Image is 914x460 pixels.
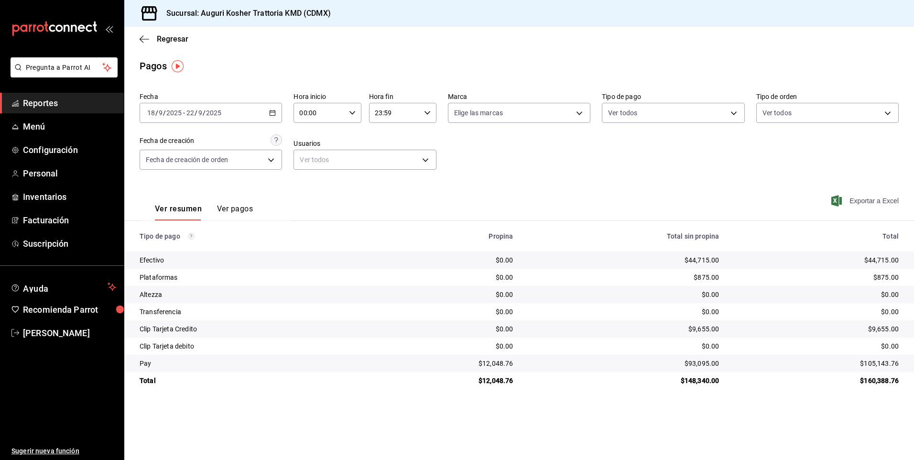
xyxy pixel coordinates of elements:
div: $0.00 [376,255,513,265]
button: Ver resumen [155,204,202,220]
label: Tipo de pago [602,93,744,100]
label: Fecha [140,93,282,100]
span: / [155,109,158,117]
span: Sugerir nueva función [11,446,116,456]
div: $0.00 [376,324,513,334]
div: Clip Tarjeta debito [140,341,361,351]
span: Reportes [23,97,116,110]
input: -- [147,109,155,117]
div: $0.00 [734,341,899,351]
div: Ver todos [294,150,436,170]
div: Plataformas [140,273,361,282]
span: Personal [23,167,116,180]
label: Hora inicio [294,93,361,100]
div: $12,048.76 [376,359,513,368]
span: Fecha de creación de orden [146,155,228,164]
div: $0.00 [528,341,719,351]
div: $0.00 [376,290,513,299]
div: $9,655.00 [528,324,719,334]
span: Regresar [157,34,188,44]
div: $105,143.76 [734,359,899,368]
div: $93,095.00 [528,359,719,368]
label: Marca [448,93,590,100]
span: / [163,109,166,117]
span: Inventarios [23,190,116,203]
div: $0.00 [734,290,899,299]
div: $9,655.00 [734,324,899,334]
div: Clip Tarjeta Credito [140,324,361,334]
span: Ver todos [762,108,792,118]
button: Exportar a Excel [833,195,899,207]
input: ---- [166,109,182,117]
div: Total sin propina [528,232,719,240]
div: Tipo de pago [140,232,361,240]
div: $0.00 [376,307,513,317]
div: $0.00 [528,307,719,317]
a: Pregunta a Parrot AI [7,69,118,79]
div: $160,388.76 [734,376,899,385]
div: $0.00 [376,341,513,351]
label: Tipo de orden [756,93,899,100]
div: Transferencia [140,307,361,317]
button: Ver pagos [217,204,253,220]
div: Total [734,232,899,240]
input: -- [186,109,195,117]
span: / [195,109,197,117]
div: Altezza [140,290,361,299]
div: Fecha de creación [140,136,194,146]
div: $0.00 [528,290,719,299]
input: -- [158,109,163,117]
div: $12,048.76 [376,376,513,385]
input: ---- [206,109,222,117]
div: $875.00 [734,273,899,282]
div: Efectivo [140,255,361,265]
div: Total [140,376,361,385]
span: Pregunta a Parrot AI [26,63,103,73]
span: Recomienda Parrot [23,303,116,316]
button: Regresar [140,34,188,44]
div: Pay [140,359,361,368]
div: $0.00 [734,307,899,317]
span: Elige las marcas [454,108,503,118]
span: Menú [23,120,116,133]
span: / [203,109,206,117]
span: Ver todos [608,108,637,118]
svg: Los pagos realizados con Pay y otras terminales son montos brutos. [188,233,195,240]
button: Pregunta a Parrot AI [11,57,118,77]
input: -- [198,109,203,117]
span: Ayuda [23,281,104,293]
span: - [183,109,185,117]
div: navigation tabs [155,204,253,220]
div: Propina [376,232,513,240]
div: $44,715.00 [734,255,899,265]
div: $44,715.00 [528,255,719,265]
img: Tooltip marker [172,60,184,72]
h3: Sucursal: Auguri Kosher Trattoria KMD (CDMX) [159,8,331,19]
div: Pagos [140,59,167,73]
div: $148,340.00 [528,376,719,385]
span: Facturación [23,214,116,227]
button: open_drawer_menu [105,25,113,33]
span: Configuración [23,143,116,156]
div: $0.00 [376,273,513,282]
label: Usuarios [294,140,436,147]
span: Suscripción [23,237,116,250]
label: Hora fin [369,93,436,100]
div: $875.00 [528,273,719,282]
span: [PERSON_NAME] [23,327,116,340]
